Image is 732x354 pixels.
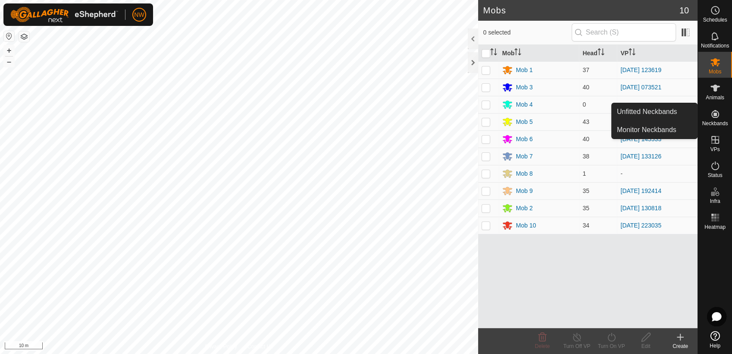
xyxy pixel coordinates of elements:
[702,121,728,126] span: Neckbands
[710,343,720,348] span: Help
[516,169,533,178] div: Mob 8
[4,45,14,56] button: +
[582,118,589,125] span: 43
[701,43,729,48] span: Notifications
[483,28,572,37] span: 0 selected
[4,57,14,67] button: –
[516,204,533,213] div: Mob 2
[514,50,521,57] p-sorticon: Activate to sort
[582,84,589,91] span: 40
[703,17,727,22] span: Schedules
[709,69,721,74] span: Mobs
[516,117,533,126] div: Mob 5
[582,205,589,212] span: 35
[629,342,663,350] div: Edit
[620,66,661,73] a: [DATE] 123619
[620,187,661,194] a: [DATE] 192414
[594,342,629,350] div: Turn On VP
[620,205,661,212] a: [DATE] 130818
[706,95,724,100] span: Animals
[582,170,586,177] span: 1
[4,31,14,41] button: Reset Map
[582,187,589,194] span: 35
[612,121,697,139] a: Monitor Neckbands
[679,4,689,17] span: 10
[499,45,579,62] th: Mob
[572,23,676,41] input: Search (S)
[582,136,589,142] span: 40
[205,343,237,351] a: Privacy Policy
[698,328,732,352] a: Help
[704,224,726,230] span: Heatmap
[516,66,533,75] div: Mob 1
[617,107,677,117] span: Unfitted Neckbands
[560,342,594,350] div: Turn Off VP
[620,222,661,229] a: [DATE] 223035
[710,147,719,152] span: VPs
[490,50,497,57] p-sorticon: Activate to sort
[663,342,698,350] div: Create
[516,100,533,109] div: Mob 4
[535,343,550,349] span: Delete
[247,343,273,351] a: Contact Us
[582,66,589,73] span: 37
[620,153,661,160] a: [DATE] 133126
[617,125,676,135] span: Monitor Neckbands
[582,222,589,229] span: 34
[516,83,533,92] div: Mob 3
[516,221,536,230] div: Mob 10
[516,152,533,161] div: Mob 7
[516,135,533,144] div: Mob 6
[516,186,533,196] div: Mob 9
[617,96,698,113] td: -
[579,45,617,62] th: Head
[582,153,589,160] span: 38
[617,45,698,62] th: VP
[707,173,722,178] span: Status
[629,50,635,57] p-sorticon: Activate to sort
[483,5,679,16] h2: Mobs
[19,32,29,42] button: Map Layers
[710,199,720,204] span: Infra
[617,165,698,182] td: -
[597,50,604,57] p-sorticon: Activate to sort
[10,7,118,22] img: Gallagher Logo
[582,101,586,108] span: 0
[620,84,661,91] a: [DATE] 073521
[612,103,697,120] a: Unfitted Neckbands
[620,136,661,142] a: [DATE] 145533
[134,10,144,19] span: NW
